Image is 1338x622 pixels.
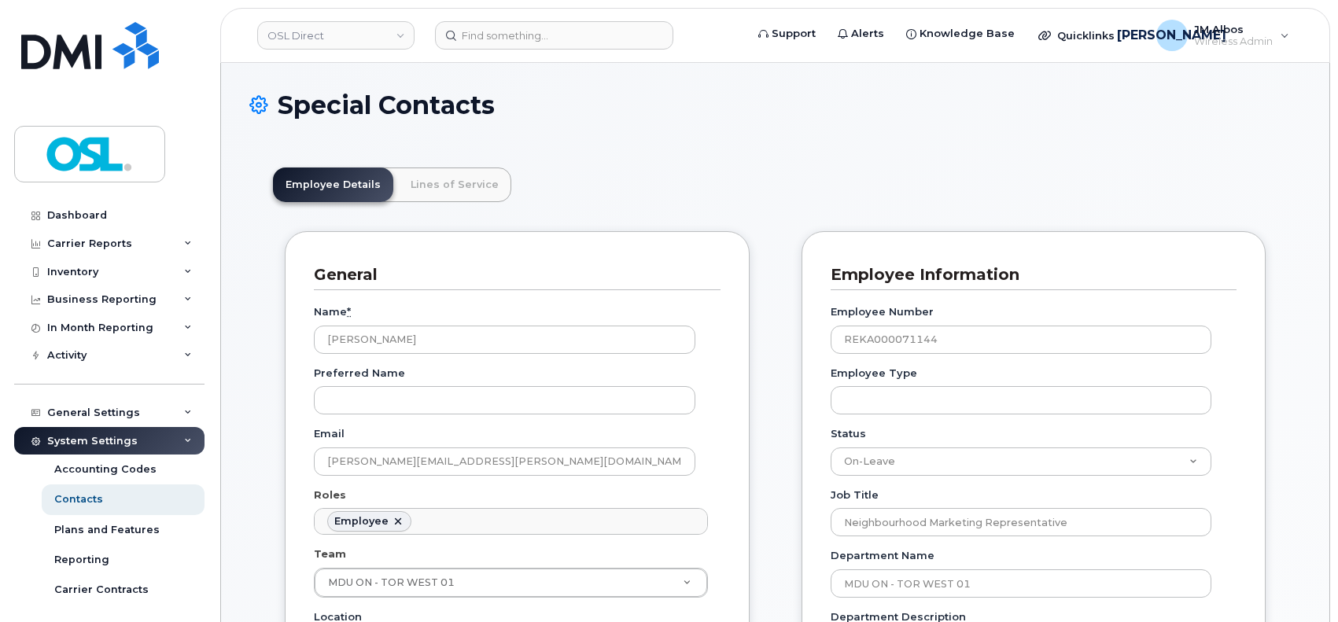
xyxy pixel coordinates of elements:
a: Employee Details [273,167,393,202]
label: Department Name [831,548,934,563]
abbr: required [347,305,351,318]
label: Status [831,426,866,441]
a: Lines of Service [398,167,511,202]
a: MDU ON - TOR WEST 01 [315,569,707,597]
label: Team [314,547,346,561]
label: Job Title [831,488,879,502]
div: Employee [334,515,389,528]
label: Email [314,426,345,441]
h3: Employee Information [831,264,1225,285]
label: Roles [314,488,346,502]
h1: Special Contacts [249,91,1301,119]
h3: General [314,264,709,285]
span: MDU ON - TOR WEST 01 [328,576,455,588]
label: Preferred Name [314,366,405,381]
label: Name [314,304,351,319]
label: Employee Number [831,304,934,319]
label: Employee Type [831,366,917,381]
